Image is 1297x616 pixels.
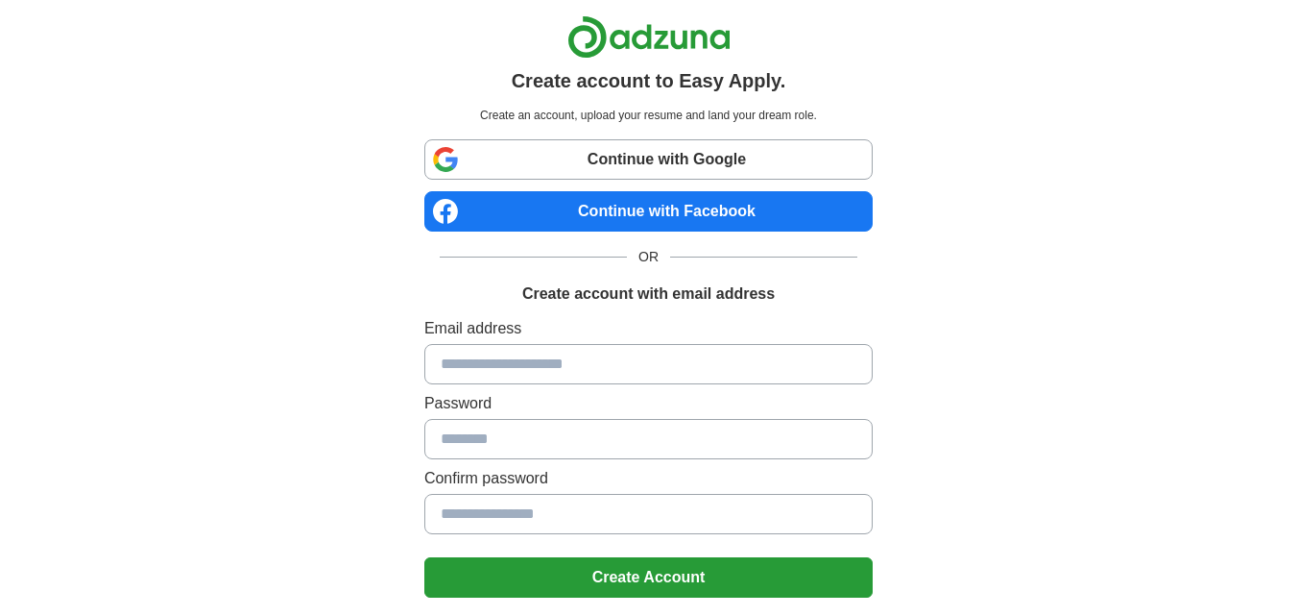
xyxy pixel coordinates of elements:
[512,66,786,95] h1: Create account to Easy Apply.
[627,247,670,267] span: OR
[567,15,731,59] img: Adzuna logo
[424,191,873,232] a: Continue with Facebook
[424,557,873,598] button: Create Account
[424,139,873,180] a: Continue with Google
[428,107,869,124] p: Create an account, upload your resume and land your dream role.
[522,283,775,306] h1: Create account with email address
[424,467,873,490] label: Confirm password
[424,392,873,415] label: Password
[424,317,873,340] label: Email address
